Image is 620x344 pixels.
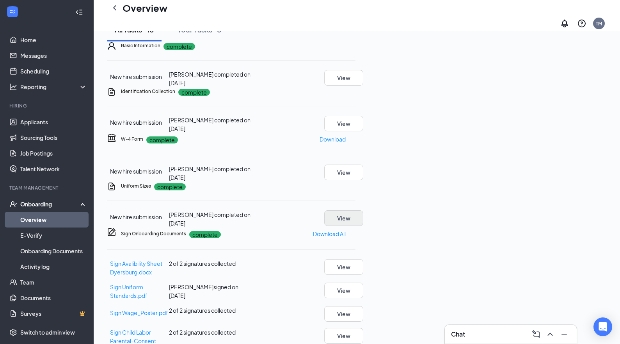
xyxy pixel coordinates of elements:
[110,119,162,126] span: New hire submission
[20,48,87,63] a: Messages
[169,165,250,181] span: [PERSON_NAME] completed on [DATE]
[593,317,612,336] div: Open Intercom Messenger
[107,133,116,142] svg: TaxGovernmentIcon
[324,70,363,86] button: View
[20,328,75,336] div: Switch to admin view
[169,260,236,267] span: 2 of 2 signatures collected
[577,19,586,28] svg: QuestionInfo
[20,290,87,306] a: Documents
[20,83,87,91] div: Reporting
[324,328,363,344] button: View
[107,182,116,191] svg: CustomFormIcon
[544,328,556,340] button: ChevronUp
[324,259,363,275] button: View
[9,200,17,208] svg: UserCheck
[545,330,555,339] svg: ChevronUp
[324,165,363,180] button: View
[20,306,87,321] a: SurveysCrown
[20,114,87,130] a: Applicants
[121,88,175,95] h5: Identification Collection
[558,328,570,340] button: Minimize
[110,309,168,316] a: Sign Wage_Poster.pdf
[110,260,162,276] a: Sign Avalibility Sheet Dyersburg.docx
[9,83,17,91] svg: Analysis
[20,63,87,79] a: Scheduling
[121,183,151,190] h5: Uniform Sizes
[313,228,346,240] button: Download All
[319,133,346,145] button: Download
[20,161,87,177] a: Talent Network
[169,71,250,86] span: [PERSON_NAME] completed on [DATE]
[169,211,250,227] span: [PERSON_NAME] completed on [DATE]
[107,228,116,237] svg: CompanyDocumentIcon
[146,136,178,143] p: complete
[20,32,87,48] a: Home
[110,213,162,220] span: New hire submission
[9,328,17,336] svg: Settings
[9,102,85,109] div: Hiring
[121,136,143,143] h5: W-4 Form
[324,210,363,226] button: View
[189,231,221,238] p: complete
[107,87,116,97] svg: CustomFormIcon
[20,243,87,259] a: Onboarding Documents
[20,145,87,161] a: Job Postings
[20,212,87,228] a: Overview
[121,42,160,49] h5: Basic Information
[20,259,87,274] a: Activity log
[451,330,465,339] h3: Chat
[169,307,236,314] span: 2 of 2 signatures collected
[531,330,541,339] svg: ComposeMessage
[110,73,162,80] span: New hire submission
[20,200,80,208] div: Onboarding
[530,328,542,340] button: ComposeMessage
[20,274,87,290] a: Team
[20,228,87,243] a: E-Verify
[324,306,363,322] button: View
[596,20,602,27] div: TM
[110,3,119,13] svg: ChevronLeft
[110,168,162,175] span: New hire submission
[560,330,569,339] svg: Minimize
[107,41,116,51] svg: User
[9,185,85,191] div: Team Management
[169,116,250,132] span: [PERSON_NAME] completed on [DATE]
[313,229,346,238] p: Download All
[169,329,236,336] span: 2 of 2 signatures collected
[9,8,16,16] svg: WorkstreamLogo
[169,283,252,300] div: [PERSON_NAME] signed on [DATE]
[320,135,346,143] p: Download
[154,183,186,190] p: complete
[560,19,569,28] svg: Notifications
[324,116,363,131] button: View
[324,283,363,298] button: View
[121,230,186,237] h5: Sign Onboarding Documents
[163,43,195,50] p: complete
[178,89,210,96] p: complete
[20,130,87,145] a: Sourcing Tools
[75,8,83,16] svg: Collapse
[123,1,167,14] h1: Overview
[110,283,147,299] a: Sign Uniform Standards.pdf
